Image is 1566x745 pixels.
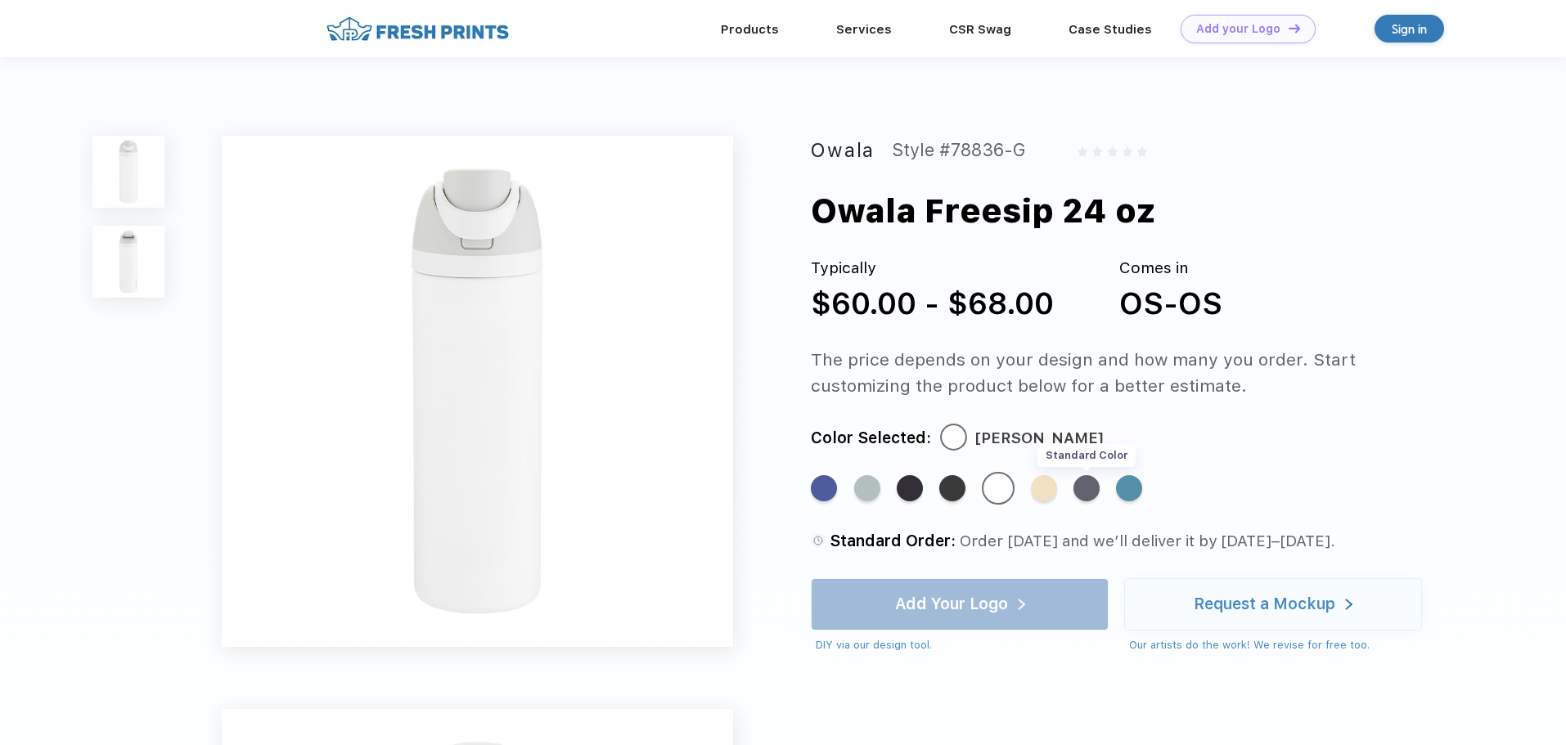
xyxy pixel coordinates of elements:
img: func=resize&h=640 [222,136,733,647]
span: Standard Order: [830,532,956,550]
div: Request a Mockup [1194,596,1335,613]
div: Color Selected: [811,425,931,451]
div: Typically [811,257,1054,280]
img: DT [1289,24,1300,33]
div: [PERSON_NAME] [975,425,1104,451]
div: Blue jay [811,475,837,501]
div: Comes in [1119,257,1222,280]
span: Order [DATE] and we’ll deliver it by [DATE]–[DATE]. [960,532,1335,550]
div: Sign in [1392,20,1427,38]
div: Style #78836-G [892,136,1025,165]
div: Off the grid [1073,475,1100,501]
div: $60.00 - $68.00 [811,280,1054,326]
div: Calm waters [854,475,880,501]
div: Add your Logo [1196,22,1280,36]
div: Blue oasis [1116,475,1142,501]
div: The price depends on your design and how many you order. Start customizing the product below for ... [811,347,1453,399]
div: Night safari [897,475,923,501]
img: white arrow [1345,599,1352,611]
div: Our artists do the work! We revise for free too. [1129,637,1422,653]
img: standard order [811,533,826,548]
div: Owala Freesip 24 oz [811,186,1155,236]
img: func=resize&h=100 [92,226,164,298]
img: fo%20logo%202.webp [322,15,514,43]
img: gray_star.svg [1078,146,1087,156]
img: gray_star.svg [1092,146,1102,156]
div: DIY via our design tool. [816,637,1109,653]
div: OS-OS [1119,280,1222,326]
div: Owala [811,136,875,165]
div: Sunny daze [1031,475,1057,501]
a: Products [721,22,779,37]
div: Shy marshmallow [985,475,1011,501]
img: gray_star.svg [1137,146,1147,156]
img: gray_star.svg [1123,146,1132,156]
div: Very very dark [939,475,965,501]
a: Sign in [1375,15,1444,43]
img: func=resize&h=100 [92,136,164,208]
img: gray_star.svg [1107,146,1117,156]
